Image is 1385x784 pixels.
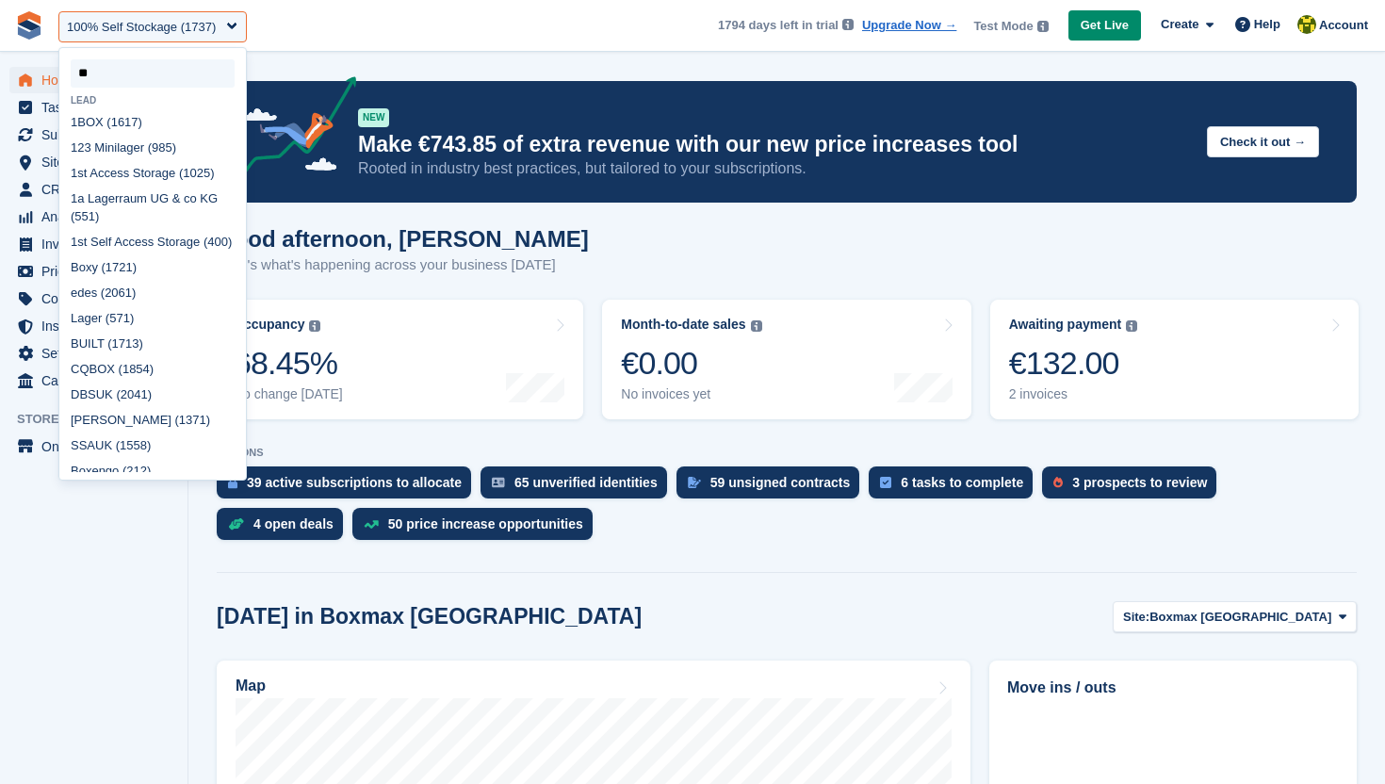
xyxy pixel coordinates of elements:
img: icon-info-grey-7440780725fd019a000dd9b08b2336e03edf1995a4989e88bcd33f0948082b44.svg [842,19,854,30]
p: Rooted in industry best practices, but tailored to your subscriptions. [358,158,1192,179]
a: menu [9,433,178,460]
img: deal-1b604bf984904fb50ccaf53a9ad4b4a5d6e5aea283cecdc64d6e3604feb123c2.svg [228,517,244,531]
a: Upgrade Now → [862,16,956,35]
h2: Map [236,678,266,694]
span: CRM [41,176,155,203]
div: €132.00 [1009,344,1138,383]
div: Boxengo (2 2) [59,459,246,484]
span: 1794 days left in trial [718,16,839,35]
div: 100% Self Stockage (1737) [67,18,216,37]
span: Sites [41,149,155,175]
div: 4 open deals [253,516,334,531]
img: icon-info-grey-7440780725fd019a000dd9b08b2336e03edf1995a4989e88bcd33f0948082b44.svg [1126,320,1137,332]
span: Create [1161,15,1198,34]
a: 4 open deals [217,508,352,549]
a: menu [9,367,178,394]
img: icon-info-grey-7440780725fd019a000dd9b08b2336e03edf1995a4989e88bcd33f0948082b44.svg [309,320,320,332]
div: Awaiting payment [1009,317,1122,333]
p: Make €743.85 of extra revenue with our new price increases tool [358,131,1192,158]
div: 59 unsigned contracts [710,475,851,490]
span: Invoices [41,231,155,257]
div: CQBOX ( 854) [59,357,246,383]
img: Rob Sweeney [1297,15,1316,34]
div: 2 invoices [1009,386,1138,402]
div: a Lagerraum UG & co KG (55 ) [59,186,246,230]
img: stora-icon-8386f47178a22dfd0bd8f6a31ec36ba5ce8667c1dd55bd0f319d3a0aa187defe.svg [15,11,43,40]
a: 50 price increase opportunities [352,508,602,549]
a: Awaiting payment €132.00 2 invoices [990,300,1359,419]
span: Capital [41,367,155,394]
span: Coupons [41,286,155,312]
div: Month-to-date sales [621,317,745,333]
div: DBSUK (204 ) [59,383,246,408]
span: Account [1319,16,1368,35]
span: 1 [112,336,119,351]
span: Pricing [41,258,155,285]
span: Boxmax [GEOGRAPHIC_DATA] [1149,608,1331,627]
span: 1 [126,260,133,274]
span: 1 [124,115,131,129]
span: Site: [1123,608,1149,627]
a: menu [9,176,178,203]
div: €0.00 [621,344,761,383]
span: 1 [183,166,189,180]
div: 68.45% [234,344,343,383]
a: menu [9,149,178,175]
a: Month-to-date sales €0.00 No invoices yet [602,300,970,419]
div: Boxy ( 72 ) [59,255,246,281]
img: active_subscription_to_allocate_icon-d502201f5373d7db506a760aba3b589e785aa758c864c3986d89f69b8ff3... [228,477,237,489]
a: 39 active subscriptions to allocate [217,466,481,508]
img: icon-info-grey-7440780725fd019a000dd9b08b2336e03edf1995a4989e88bcd33f0948082b44.svg [751,320,762,332]
h2: [DATE] in Boxmax [GEOGRAPHIC_DATA] [217,604,642,629]
div: Lager (57 ) [59,306,246,332]
span: 1 [71,191,77,205]
img: price-adjustments-announcement-icon-8257ccfd72463d97f412b2fc003d46551f7dbcb40ab6d574587a9cd5c0d94... [225,76,357,184]
img: contract_signature_icon-13c848040528278c33f63329250d36e43548de30e8caae1d1a13099fd9432cc5.svg [688,477,701,488]
span: 1 [71,115,77,129]
span: 1 [200,413,206,427]
span: 1 [89,209,95,223]
div: No invoices yet [621,386,761,402]
span: 1 [111,115,118,129]
div: 3 prospects to review [1072,475,1207,490]
a: menu [9,204,178,230]
a: menu [9,313,178,339]
div: Lead [59,95,246,106]
div: No change [DATE] [234,386,343,402]
span: Help [1254,15,1280,34]
div: 65 unverified identities [514,475,658,490]
div: BUILT ( 7 3) [59,332,246,357]
div: st Self Access Storage (400) [59,230,246,255]
div: SSAUK ( 558) [59,433,246,459]
h2: Move ins / outs [1007,677,1339,699]
div: [PERSON_NAME] ( 37 ) [59,408,246,433]
img: prospect-51fa495bee0391a8d652442698ab0144808aea92771e9ea1ae160a38d050c398.svg [1053,477,1063,488]
a: menu [9,122,178,148]
a: menu [9,231,178,257]
span: Subscriptions [41,122,155,148]
span: 1 [179,413,186,427]
span: Tasks [41,94,155,121]
h1: Good afternoon, [PERSON_NAME] [217,226,589,252]
div: 39 active subscriptions to allocate [247,475,462,490]
a: menu [9,286,178,312]
span: 1 [125,286,132,300]
a: 65 unverified identities [481,466,676,508]
a: 6 tasks to complete [869,466,1042,508]
div: 50 price increase opportunities [388,516,583,531]
span: 1 [71,140,77,155]
a: Get Live [1068,10,1141,41]
img: icon-info-grey-7440780725fd019a000dd9b08b2336e03edf1995a4989e88bcd33f0948082b44.svg [1037,21,1049,32]
span: 1 [125,336,132,351]
span: 1 [120,438,126,452]
a: Occupancy 68.45% No change [DATE] [215,300,583,419]
div: 6 tasks to complete [901,475,1023,490]
a: menu [9,94,178,121]
div: Occupancy [234,317,304,333]
div: st Access Storage ( 025) [59,160,246,186]
img: task-75834270c22a3079a89374b754ae025e5fb1db73e45f91037f5363f120a921f8.svg [880,477,891,488]
a: menu [9,67,178,93]
span: 1 [122,362,129,376]
span: Storefront [17,410,187,429]
a: 3 prospects to review [1042,466,1226,508]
